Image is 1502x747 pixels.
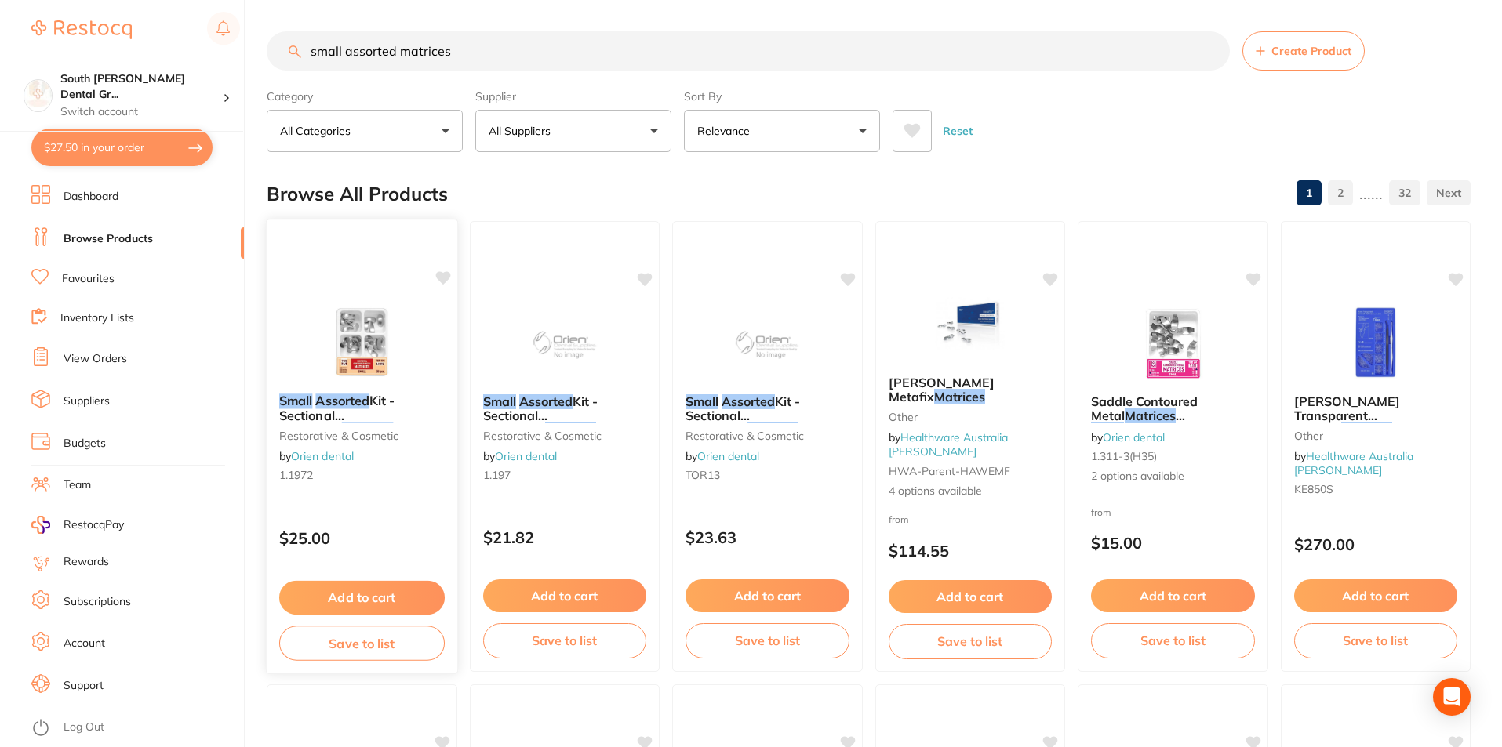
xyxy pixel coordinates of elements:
[24,80,52,107] img: South Burnett Dental Group
[64,477,91,493] a: Team
[1091,579,1255,612] button: Add to cart
[889,513,909,525] span: from
[483,394,647,423] b: Small Assorted Kit - Sectional Contoured Matrices Pack 30 - Tor VM
[64,231,153,247] a: Browse Products
[1341,422,1392,438] em: Matrices
[279,393,395,437] span: Kit - Sectional Contoured
[291,449,354,463] a: Orien dental
[483,393,598,438] span: Kit - Sectional Contoured
[1103,430,1165,444] a: Orien dental
[483,393,516,409] em: Small
[31,129,213,166] button: $27.50 in your order
[483,468,511,482] span: 1.197
[889,464,1010,478] span: HWA-parent-HAWEMF
[311,302,413,381] img: Small Assorted Kit - Sectional Contoured Matrices Pack 30 - Tor VM
[1389,177,1420,209] a: 32
[1294,449,1413,477] span: by
[889,624,1053,658] button: Save to list
[686,449,759,463] span: by
[1125,408,1176,423] em: Matrices
[697,449,759,463] a: Orien dental
[1091,430,1165,444] span: by
[1091,422,1124,438] em: Small
[60,310,134,326] a: Inventory Lists
[267,183,448,205] h2: Browse All Products
[889,375,995,404] span: [PERSON_NAME] Metafix
[686,393,800,438] span: Kit - Sectional Contoured
[64,720,104,735] a: Log Out
[1122,303,1224,382] img: Saddle Contoured Metal Matrices Small (Shape 3), Pack of 12
[686,393,718,409] em: Small
[483,449,557,463] span: by
[1294,430,1458,442] small: other
[267,110,463,152] button: All Categories
[279,422,442,452] span: Pack 30 - Tor VM
[889,580,1053,613] button: Add to cart
[64,678,104,694] a: Support
[483,623,647,658] button: Save to list
[267,89,463,103] label: Category
[279,626,445,661] button: Save to list
[1091,449,1157,463] span: 1.311-3(h35)
[64,554,109,570] a: Rewards
[489,123,557,139] p: All Suppliers
[475,89,671,103] label: Supplier
[514,303,616,382] img: Small Assorted Kit - Sectional Contoured Matrices Pack 30 - Tor VM
[315,393,369,408] em: Assorted
[889,375,1053,404] b: Kerr Hawe Metafix Matrices
[64,517,124,533] span: RestocqPay
[64,594,131,610] a: Subscriptions
[475,110,671,152] button: All Suppliers
[889,542,1053,560] p: $114.55
[686,579,849,612] button: Add to cart
[280,123,357,139] p: All Categories
[722,393,775,409] em: Assorted
[279,449,354,463] span: by
[889,430,1008,459] a: Healthware Australia [PERSON_NAME]
[1359,184,1383,202] p: ......
[31,716,239,741] button: Log Out
[519,393,573,409] em: Assorted
[1294,535,1458,553] p: $270.00
[64,189,118,205] a: Dashboard
[686,394,849,423] b: Small Assorted Kit - Sectional Contoured Matrices Pack 30 - Tor VM
[279,393,445,422] b: Small Assorted Kit - Sectional Contoured Matrices Pack 30 - Tor VM
[1294,623,1458,658] button: Save to list
[938,110,977,152] button: Reset
[1294,579,1458,612] button: Add to cart
[483,430,647,442] small: restorative & cosmetic
[279,468,313,482] span: 1.1972
[31,516,124,534] a: RestocqPay
[934,389,985,404] em: Matrices
[747,422,798,438] em: Matrices
[716,303,818,382] img: Small Assorted Kit - Sectional Contoured Matrices Pack 30 - Tor VM
[889,484,1053,499] span: 4 options available
[1091,394,1255,423] b: Saddle Contoured Metal Matrices Small (Shape 3), Pack of 12
[62,271,115,287] a: Favourites
[267,31,1230,71] input: Search Products
[64,636,105,651] a: Account
[483,579,647,612] button: Add to cart
[1294,449,1413,477] a: Healthware Australia [PERSON_NAME]
[31,20,132,39] img: Restocq Logo
[889,411,1053,423] small: other
[1091,469,1255,484] span: 2 options available
[31,12,132,48] a: Restocq Logo
[889,430,1008,459] span: by
[1294,394,1458,423] b: Kerr Hawe Transparent Cervical Matrices Assorted Kit
[279,529,445,547] p: $25.00
[483,528,647,546] p: $21.82
[1294,393,1400,438] span: [PERSON_NAME] Transparent Cervical
[684,110,880,152] button: Relevance
[697,123,756,139] p: Relevance
[279,581,445,615] button: Add to cart
[64,436,106,451] a: Budgets
[60,104,223,120] p: Switch account
[64,393,110,409] a: Suppliers
[1242,31,1365,71] button: Create Product
[919,285,1021,363] img: Kerr Hawe Metafix Matrices
[684,89,880,103] label: Sort By
[1297,177,1322,209] a: 1
[60,71,223,102] h4: South Burnett Dental Group
[64,351,127,367] a: View Orders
